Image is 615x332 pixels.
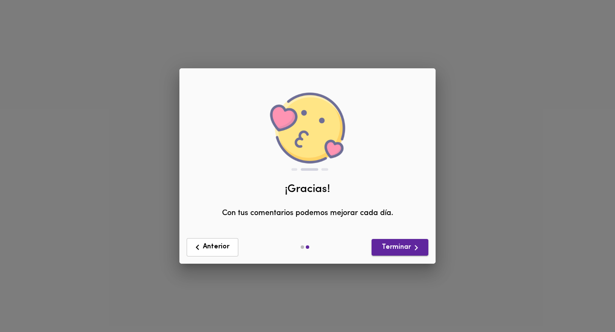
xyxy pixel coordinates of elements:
[192,242,233,253] span: Anterior
[378,242,422,253] span: Terminar
[186,71,429,219] div: Con tus comentarios podemos mejorar cada día.
[186,182,429,198] div: ¡Gracias!
[187,238,238,256] button: Anterior
[372,239,428,256] button: Terminar
[269,93,346,171] img: love.png
[565,282,606,323] iframe: Messagebird Livechat Widget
